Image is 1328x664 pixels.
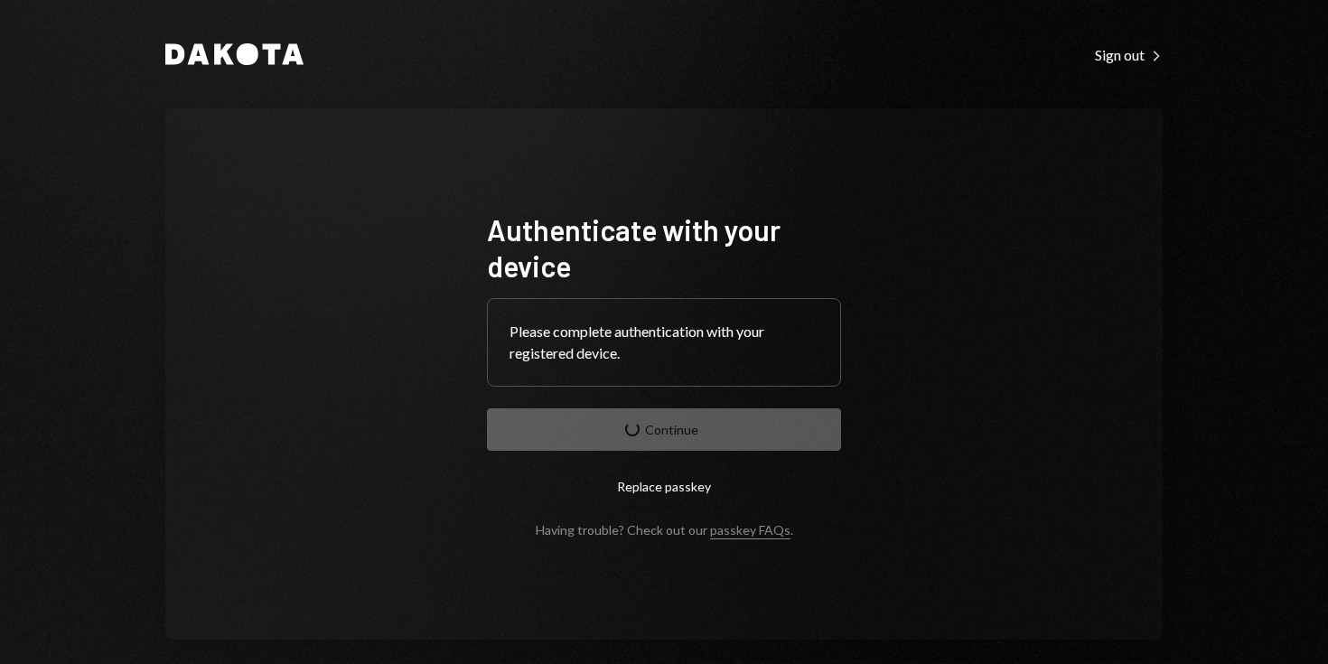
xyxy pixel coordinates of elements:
div: Sign out [1095,46,1163,64]
a: passkey FAQs [710,522,790,539]
div: Having trouble? Check out our . [536,522,793,538]
a: Sign out [1095,44,1163,64]
h1: Authenticate with your device [487,211,841,284]
button: Replace passkey [487,465,841,508]
div: Please complete authentication with your registered device. [510,321,818,364]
